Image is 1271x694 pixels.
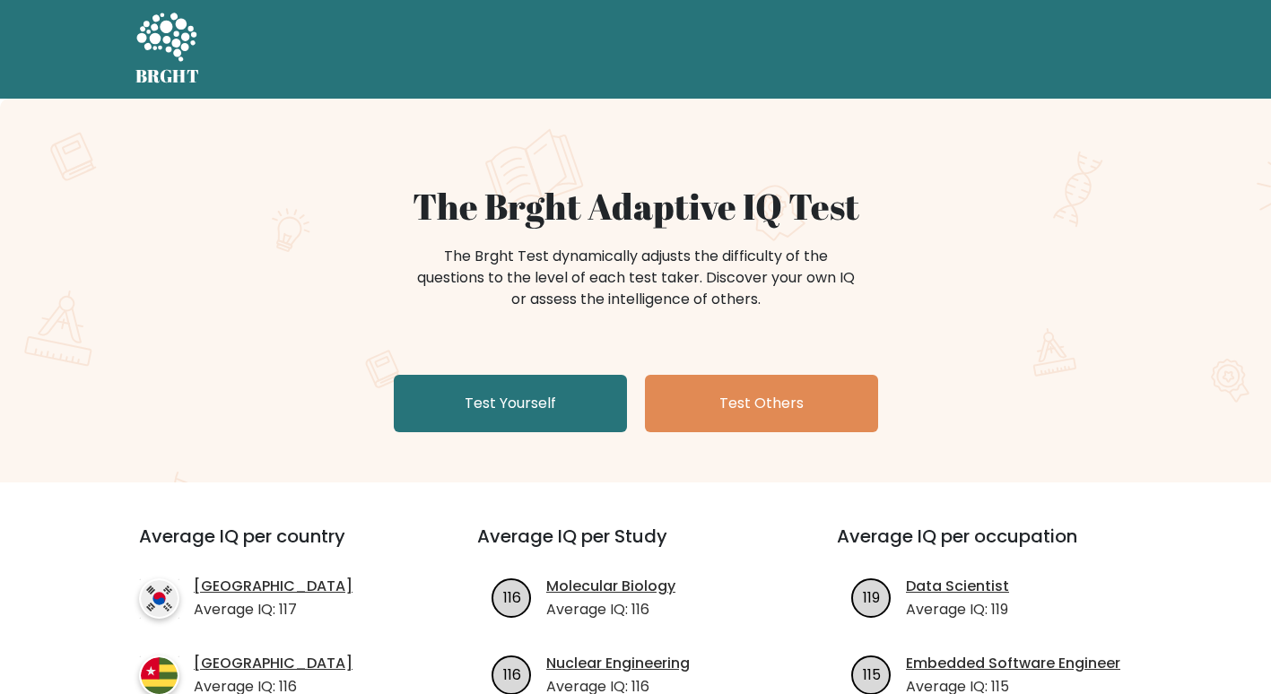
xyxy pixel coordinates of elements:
[477,525,794,568] h3: Average IQ per Study
[198,185,1074,228] h1: The Brght Adaptive IQ Test
[546,576,675,597] a: Molecular Biology
[546,599,675,620] p: Average IQ: 116
[546,653,690,674] a: Nuclear Engineering
[194,576,353,597] a: [GEOGRAPHIC_DATA]
[394,375,627,432] a: Test Yourself
[863,586,880,607] text: 119
[503,586,521,607] text: 116
[863,664,881,684] text: 115
[135,65,200,87] h5: BRGHT
[503,664,521,684] text: 116
[906,599,1009,620] p: Average IQ: 119
[412,246,860,310] div: The Brght Test dynamically adjusts the difficulty of the questions to the level of each test take...
[139,525,413,568] h3: Average IQ per country
[906,576,1009,597] a: Data Scientist
[194,653,353,674] a: [GEOGRAPHIC_DATA]
[135,7,200,91] a: BRGHT
[645,375,878,432] a: Test Others
[837,525,1153,568] h3: Average IQ per occupation
[139,578,179,619] img: country
[194,599,353,620] p: Average IQ: 117
[906,653,1120,674] a: Embedded Software Engineer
